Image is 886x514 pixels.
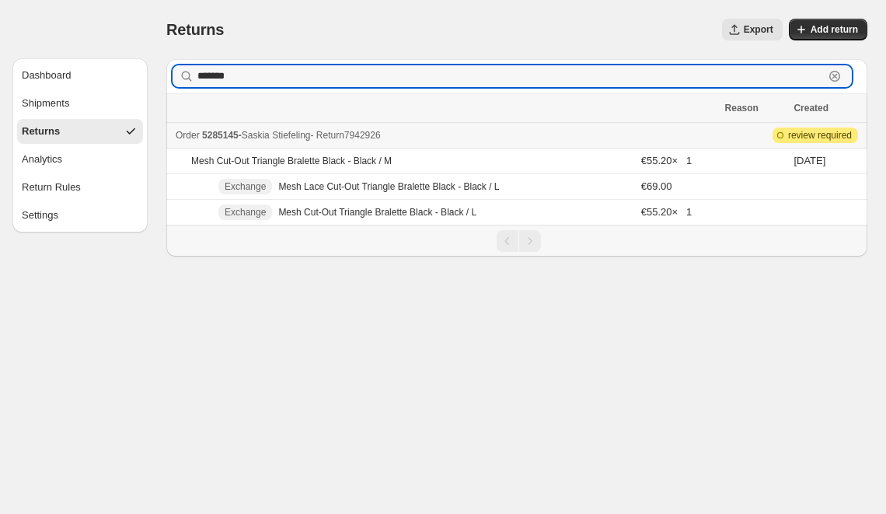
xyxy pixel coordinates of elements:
[17,203,143,228] button: Settings
[311,130,381,141] span: - Return 7942926
[789,19,867,40] button: Add return
[811,23,858,36] span: Add return
[788,129,852,142] span: review required
[794,155,825,166] time: Wednesday, September 10, 2025 at 10:13:00 PM
[794,103,828,114] span: Created
[22,208,58,223] div: Settings
[827,68,842,84] button: Clear
[17,175,143,200] button: Return Rules
[722,19,783,40] button: Export
[176,128,716,143] div: -
[641,155,692,166] span: €55.20 × 1
[17,91,143,116] button: Shipments
[22,124,60,139] div: Returns
[17,147,143,172] button: Analytics
[191,155,392,167] p: Mesh Cut-Out Triangle Bralette Black - Black / M
[225,180,266,193] span: Exchange
[744,23,773,36] span: Export
[242,130,311,141] span: Saskia Stiefeling
[641,206,692,218] span: €55.20 × 1
[17,119,143,144] button: Returns
[278,206,476,219] p: Mesh Cut-Out Triangle Bralette Black - Black / L
[22,152,62,167] div: Analytics
[166,21,224,38] span: Returns
[641,180,672,192] span: €69.00
[22,68,72,83] div: Dashboard
[278,180,499,193] p: Mesh Lace Cut-Out Triangle Bralette Black - Black / L
[202,130,239,141] span: 5285145
[22,96,69,111] div: Shipments
[22,180,81,195] div: Return Rules
[225,206,266,219] span: Exchange
[725,103,759,114] span: Reason
[176,130,200,141] span: Order
[166,225,867,257] nav: Pagination
[17,63,143,88] button: Dashboard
